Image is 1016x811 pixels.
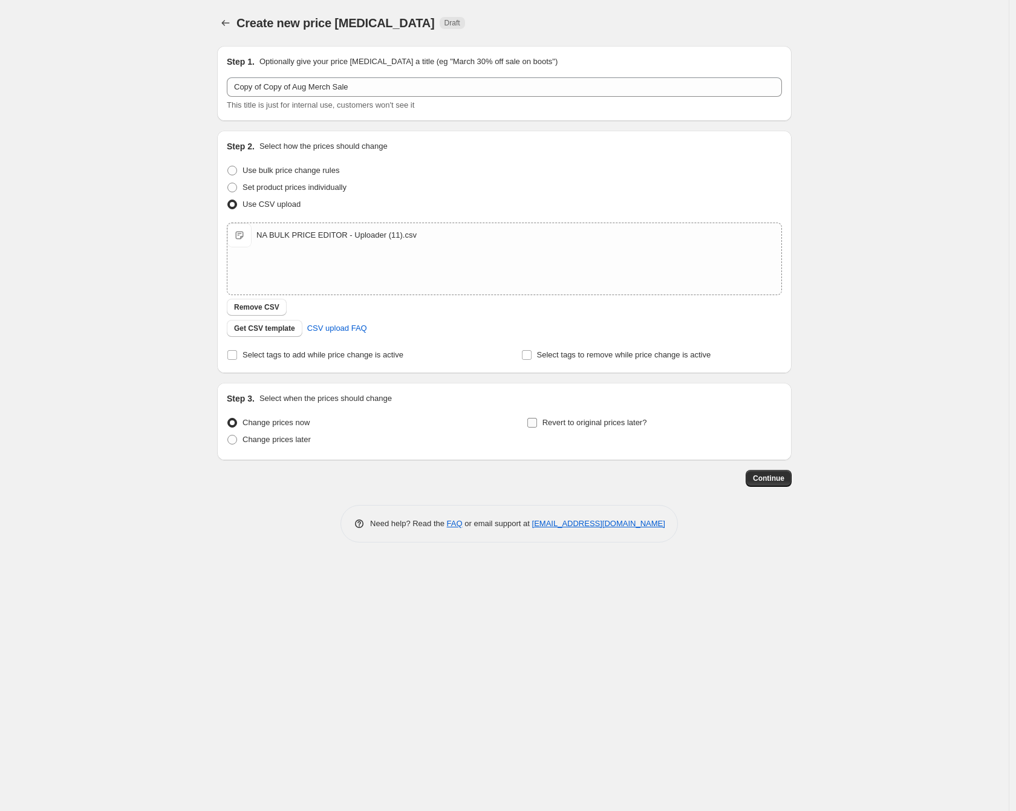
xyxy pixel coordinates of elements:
[300,319,374,338] a: CSV upload FAQ
[217,15,234,31] button: Price change jobs
[243,350,403,359] span: Select tags to add while price change is active
[234,324,295,333] span: Get CSV template
[542,418,647,427] span: Revert to original prices later?
[532,519,665,528] a: [EMAIL_ADDRESS][DOMAIN_NAME]
[243,418,310,427] span: Change prices now
[227,77,782,97] input: 30% off holiday sale
[259,140,388,152] p: Select how the prices should change
[753,474,784,483] span: Continue
[227,56,255,68] h2: Step 1.
[447,519,463,528] a: FAQ
[243,435,311,444] span: Change prices later
[444,18,460,28] span: Draft
[227,392,255,405] h2: Step 3.
[227,299,287,316] button: Remove CSV
[236,16,435,30] span: Create new price [MEDICAL_DATA]
[537,350,711,359] span: Select tags to remove while price change is active
[243,166,339,175] span: Use bulk price change rules
[234,302,279,312] span: Remove CSV
[259,392,392,405] p: Select when the prices should change
[259,56,558,68] p: Optionally give your price [MEDICAL_DATA] a title (eg "March 30% off sale on boots")
[746,470,792,487] button: Continue
[256,229,417,241] div: NA BULK PRICE EDITOR - Uploader (11).csv
[243,183,347,192] span: Set product prices individually
[227,140,255,152] h2: Step 2.
[227,100,414,109] span: This title is just for internal use, customers won't see it
[463,519,532,528] span: or email support at
[243,200,301,209] span: Use CSV upload
[370,519,447,528] span: Need help? Read the
[307,322,367,334] span: CSV upload FAQ
[227,320,302,337] button: Get CSV template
